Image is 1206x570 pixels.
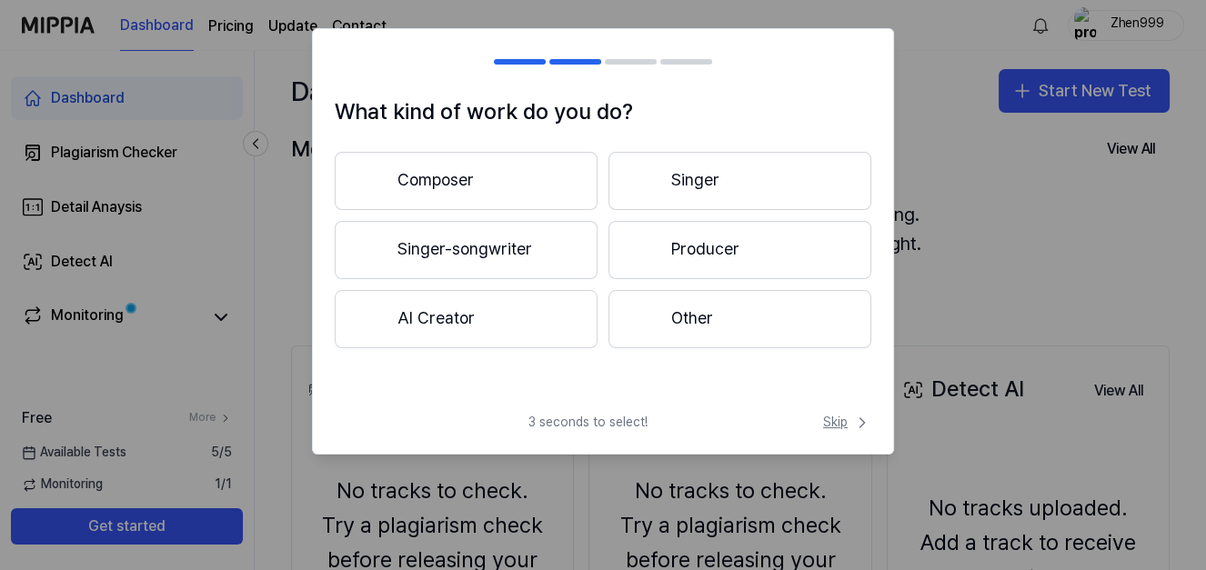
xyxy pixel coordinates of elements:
button: Skip [819,414,871,432]
button: Singer-songwriter [335,221,598,279]
button: Singer [608,152,871,210]
span: Skip [823,414,871,432]
h1: What kind of work do you do? [335,95,871,129]
span: 3 seconds to select! [528,414,648,432]
button: AI Creator [335,290,598,348]
button: Other [608,290,871,348]
button: Producer [608,221,871,279]
button: Composer [335,152,598,210]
